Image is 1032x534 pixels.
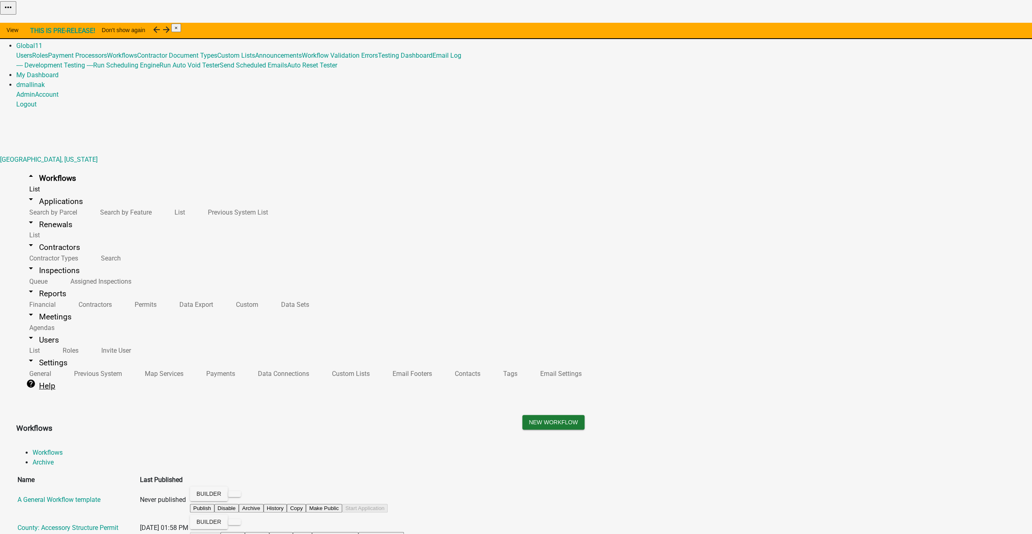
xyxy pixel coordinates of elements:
[65,296,122,313] a: Contractors
[302,52,378,59] a: Workflow Validation Errors
[32,52,48,59] a: Roles
[195,204,278,221] a: Previous System List
[16,261,89,280] a: arrow_drop_downInspections
[432,52,461,59] a: Email Log
[26,356,36,365] i: arrow_drop_down
[214,504,239,512] button: Disable
[217,52,255,59] a: Custom Lists
[16,100,37,108] a: Logout
[132,365,193,382] a: Map Services
[26,287,36,296] i: arrow_drop_down
[16,61,93,69] a: ---- Development Testing ----
[57,273,141,290] a: Assigned Inspections
[16,330,69,349] a: arrow_drop_downUsers
[16,319,64,336] a: Agendas
[17,524,118,532] a: County: Accessory Structure Permit
[16,284,76,303] a: arrow_drop_downReports
[190,514,228,529] button: Builder
[26,240,36,250] i: arrow_drop_down
[26,194,36,204] i: arrow_drop_down
[306,504,342,512] button: Make Public
[16,81,45,89] a: dmallinak
[16,342,50,359] a: List
[16,22,33,30] a: Home
[87,204,161,221] a: Search by Feature
[137,52,217,59] a: Contractor Document Types
[16,91,35,98] a: Admin
[93,61,159,69] a: Run Scheduling Engine
[48,52,107,59] a: Payment Processors
[190,504,214,512] button: Publish
[26,379,36,389] i: help
[378,52,432,59] a: Testing Dashboard
[245,365,319,382] a: Data Connections
[140,475,189,485] th: Last Published
[490,365,527,382] a: Tags
[16,204,87,221] a: Search by Parcel
[159,61,220,69] a: Run Auto Void Tester
[220,61,287,69] a: Send Scheduled Emails
[107,52,137,59] a: Workflows
[193,365,245,382] a: Payments
[175,25,178,31] span: ×
[166,296,223,313] a: Data Export
[16,273,57,290] a: Queue
[287,61,337,69] a: Auto Reset Tester
[161,204,195,221] a: List
[17,496,100,504] a: A General Workflow template
[26,310,36,319] i: arrow_drop_down
[527,365,591,382] a: Email Settings
[319,365,380,382] a: Custom Lists
[190,486,228,501] button: Builder
[26,333,36,343] i: arrow_drop_down
[16,215,82,234] a: arrow_drop_downRenewals
[239,504,263,512] button: Archive
[342,504,388,512] button: Start Application
[287,504,306,512] button: Copy
[442,365,490,382] a: Contacts
[95,23,152,37] button: Don't show again
[30,27,95,35] strong: THIS IS PRE-RELEASE!
[16,169,86,188] a: arrow_drop_upWorkflows
[16,71,59,79] a: My Dashboard
[88,250,131,267] a: Search
[33,458,54,466] a: Archive
[35,91,59,98] a: Account
[268,296,319,313] a: Data Sets
[16,42,42,50] a: Global11
[264,504,287,512] button: History
[171,24,181,32] button: Close
[16,51,1032,70] div: Global11
[16,250,88,267] a: Contractor Types
[16,365,61,382] a: General
[16,423,510,434] h3: Workflows
[35,42,42,50] span: 11
[16,296,65,313] a: Financial
[380,365,442,382] a: Email Footers
[16,192,93,211] a: arrow_drop_downApplications
[223,296,268,313] a: Custom
[16,307,81,326] a: arrow_drop_downMeetings
[50,342,88,359] a: Roles
[3,2,13,12] i: more_horiz
[16,376,65,395] a: helpHelp
[16,226,50,244] a: List
[16,52,32,59] a: Users
[140,496,186,504] span: Never published
[16,180,50,198] a: List
[17,475,139,485] th: Name
[140,524,188,532] span: [DATE] 01:58 PM
[122,296,166,313] a: Permits
[16,238,90,257] a: arrow_drop_downContractors
[255,52,302,59] a: Announcements
[16,90,1032,109] div: dmallinak
[61,365,132,382] a: Previous System
[88,342,141,359] a: Invite User
[522,415,585,430] button: New Workflow
[16,353,77,372] a: arrow_drop_downSettings
[33,449,63,456] a: Workflows
[26,171,36,181] i: arrow_drop_up
[26,217,36,227] i: arrow_drop_down
[26,263,36,273] i: arrow_drop_down
[161,25,171,35] i: arrow_forward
